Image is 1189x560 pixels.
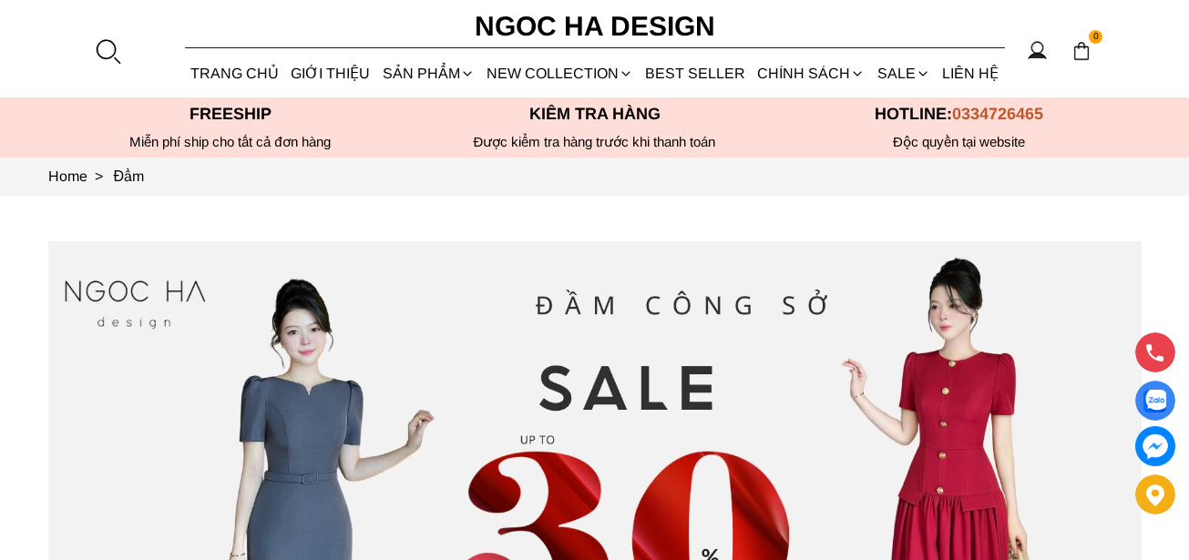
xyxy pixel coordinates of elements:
div: SẢN PHẨM [376,49,480,97]
span: 0 [1089,30,1103,45]
a: LIÊN HỆ [936,49,1004,97]
p: Hotline: [777,105,1142,124]
a: Link to Đầm [114,168,145,184]
div: Miễn phí ship cho tất cả đơn hàng [48,134,413,150]
font: Kiểm tra hàng [529,105,661,123]
h6: Độc quyền tại website [777,134,1142,150]
a: SALE [871,49,936,97]
a: Ngoc Ha Design [458,5,732,48]
a: messenger [1135,426,1175,466]
img: Display image [1143,390,1166,412]
div: Chính sách [752,49,871,97]
span: 0334726465 [952,105,1043,123]
a: Display image [1135,381,1175,421]
a: TRANG CHỦ [185,49,285,97]
p: Freeship [48,105,413,124]
a: NEW COLLECTION [480,49,639,97]
p: Được kiểm tra hàng trước khi thanh toán [413,134,777,150]
a: GIỚI THIỆU [285,49,376,97]
span: > [87,168,110,184]
a: BEST SELLER [640,49,752,97]
img: img-CART-ICON-ksit0nf1 [1071,41,1092,61]
a: Link to Home [48,168,114,184]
